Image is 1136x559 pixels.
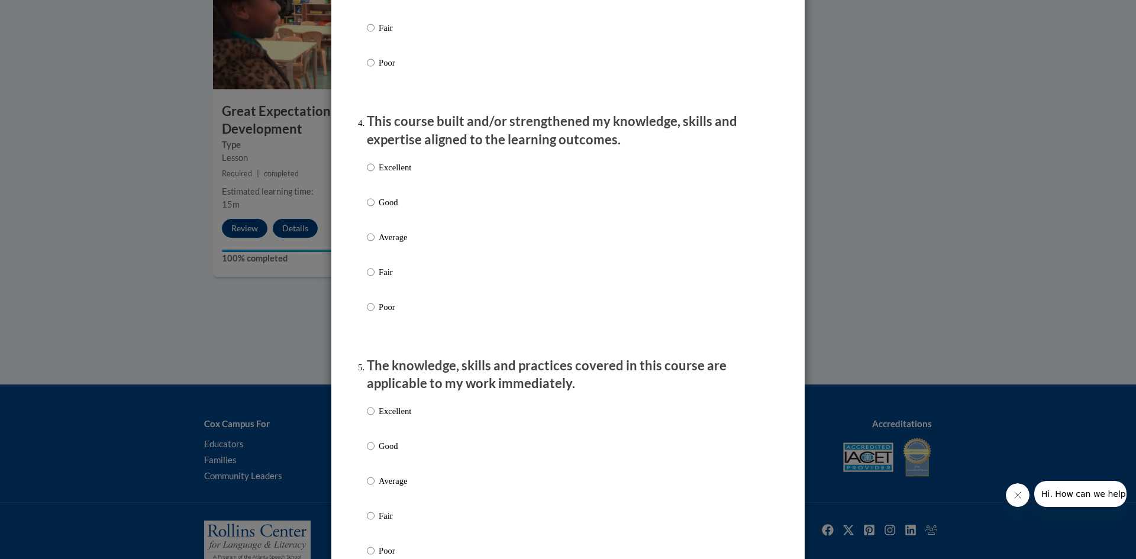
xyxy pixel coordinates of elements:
p: Excellent [379,405,411,418]
input: Average [367,474,375,487]
input: Good [367,440,375,453]
p: Average [379,231,411,244]
span: Hi. How can we help? [7,8,96,18]
p: Poor [379,300,411,314]
iframe: Close message [1006,483,1029,507]
p: Poor [379,56,411,69]
p: Good [379,440,411,453]
p: Good [379,196,411,209]
input: Excellent [367,161,375,174]
iframe: Message from company [1034,481,1127,507]
p: Fair [379,509,411,522]
p: Average [379,474,411,487]
input: Good [367,196,375,209]
p: Fair [379,266,411,279]
input: Excellent [367,405,375,418]
p: Poor [379,544,411,557]
input: Fair [367,21,375,34]
p: This course built and/or strengthened my knowledge, skills and expertise aligned to the learning ... [367,112,769,149]
p: Fair [379,21,411,34]
p: Excellent [379,161,411,174]
input: Fair [367,266,375,279]
input: Fair [367,509,375,522]
input: Poor [367,56,375,69]
input: Average [367,231,375,244]
input: Poor [367,544,375,557]
input: Poor [367,300,375,314]
p: The knowledge, skills and practices covered in this course are applicable to my work immediately. [367,357,769,393]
